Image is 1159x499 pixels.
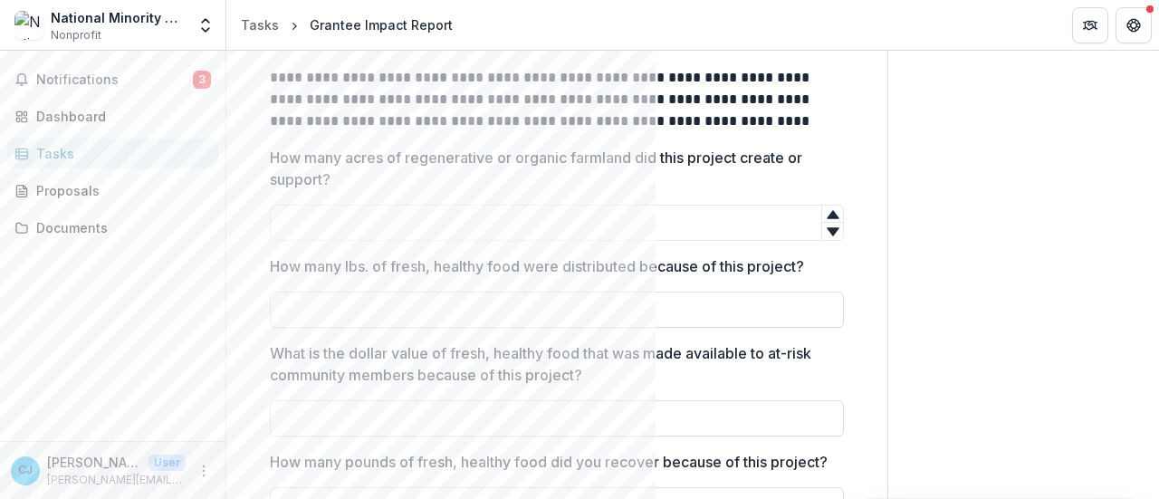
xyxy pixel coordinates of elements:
p: User [148,455,186,471]
p: [PERSON_NAME][EMAIL_ADDRESS][PERSON_NAME][DOMAIN_NAME] [47,472,186,488]
button: Open entity switcher [193,7,218,43]
a: Documents [7,213,218,243]
div: Tasks [241,15,279,34]
p: How many lbs. of fresh, healthy food were distributed because of this project? [270,255,804,277]
button: More [193,460,215,482]
a: Tasks [234,12,286,38]
div: Charmaine Jackson [18,465,33,476]
div: Grantee Impact Report [310,15,453,34]
a: Dashboard [7,101,218,131]
img: National Minority Supplier Development Council Inc [14,11,43,40]
button: Partners [1072,7,1108,43]
button: Get Help [1116,7,1152,43]
div: National Minority Supplier Development Council Inc [51,8,186,27]
div: Proposals [36,181,204,200]
div: Tasks [36,144,204,163]
span: 3 [193,71,211,89]
span: Nonprofit [51,27,101,43]
p: How many acres of regenerative or organic farmland did this project create or support? [270,147,833,190]
p: [PERSON_NAME] [47,453,141,472]
span: Notifications [36,72,193,88]
a: Proposals [7,176,218,206]
p: How many pounds of fresh, healthy food did you recover because of this project? [270,451,828,473]
a: Tasks [7,139,218,168]
p: What is the dollar value of fresh, healthy food that was made available to at-risk community memb... [270,342,833,386]
button: Notifications3 [7,65,218,94]
div: Documents [36,218,204,237]
nav: breadcrumb [234,12,460,38]
div: Dashboard [36,107,204,126]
